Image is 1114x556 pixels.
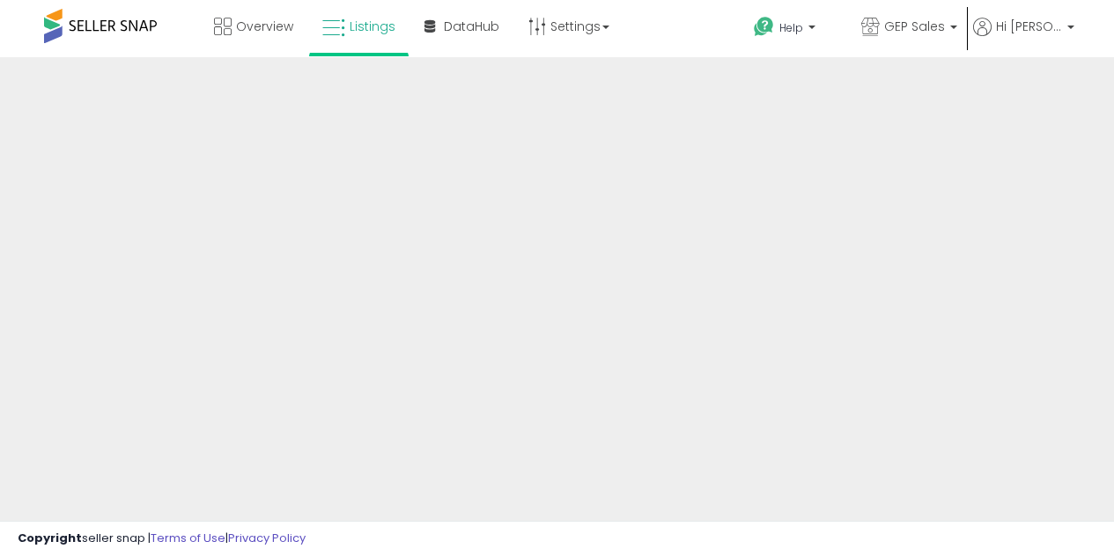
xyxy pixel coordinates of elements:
[350,18,395,35] span: Listings
[973,18,1074,57] a: Hi [PERSON_NAME]
[151,530,225,546] a: Terms of Use
[753,16,775,38] i: Get Help
[779,20,803,35] span: Help
[884,18,945,35] span: GEP Sales
[18,530,82,546] strong: Copyright
[444,18,499,35] span: DataHub
[996,18,1062,35] span: Hi [PERSON_NAME]
[740,3,845,57] a: Help
[228,530,306,546] a: Privacy Policy
[18,530,306,547] div: seller snap | |
[236,18,293,35] span: Overview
